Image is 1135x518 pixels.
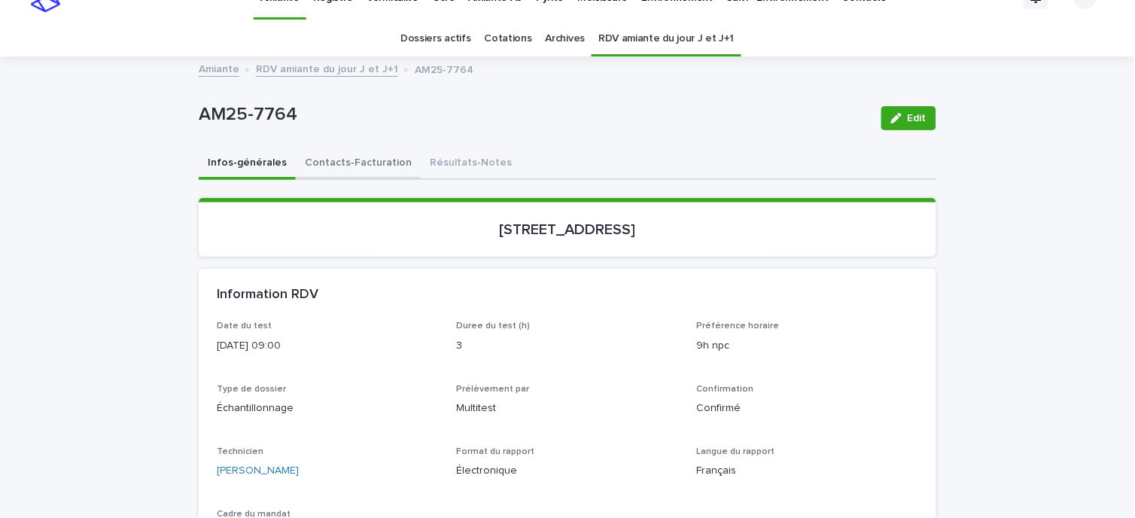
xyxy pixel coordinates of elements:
[217,221,918,239] p: [STREET_ADDRESS]
[457,463,679,479] p: Électronique
[598,21,734,56] a: RDV amiante du jour J et J+1
[421,148,521,180] button: Résultats-Notes
[199,104,869,126] p: AM25-7764
[296,148,421,180] button: Contacts-Facturation
[457,447,535,456] span: Format du rapport
[696,321,779,331] span: Préférence horaire
[217,338,439,354] p: [DATE] 09:00
[457,385,530,394] span: Prélèvement par
[217,401,439,416] p: Échantillonnage
[696,463,918,479] p: Français
[696,401,918,416] p: Confirmé
[217,447,263,456] span: Technicien
[696,447,774,456] span: Langue du rapport
[908,113,927,123] span: Edit
[217,463,299,479] a: [PERSON_NAME]
[457,401,679,416] p: Multitest
[217,385,286,394] span: Type de dossier
[546,21,586,56] a: Archives
[457,338,679,354] p: 3
[696,385,753,394] span: Confirmation
[400,21,470,56] a: Dossiers actifs
[485,21,532,56] a: Cotations
[696,338,918,354] p: 9h npc
[199,59,239,77] a: Amiante
[881,106,936,130] button: Edit
[217,321,272,331] span: Date du test
[217,287,318,303] h2: Information RDV
[415,60,473,77] p: AM25-7764
[256,59,398,77] a: RDV amiante du jour J et J+1
[457,321,531,331] span: Duree du test (h)
[199,148,296,180] button: Infos-générales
